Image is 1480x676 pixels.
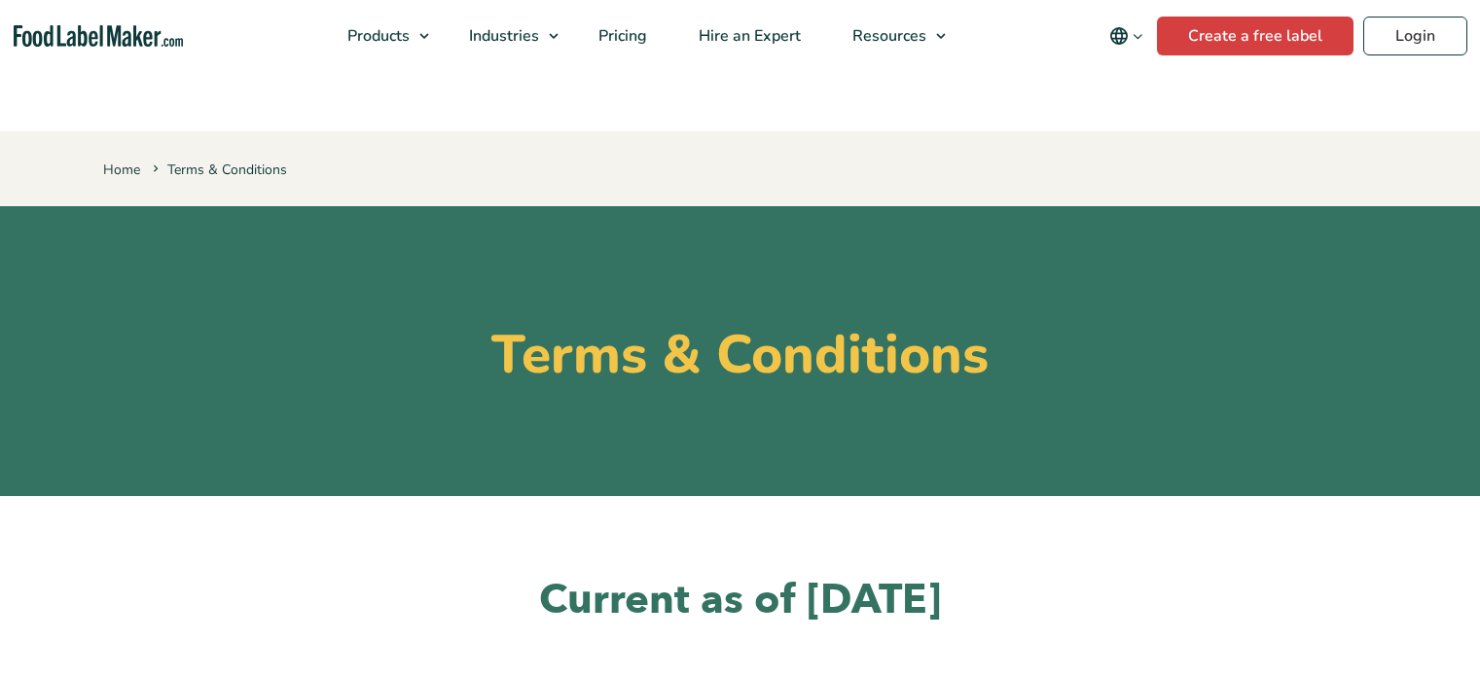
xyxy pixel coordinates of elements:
[103,160,140,179] a: Home
[1096,17,1157,55] button: Change language
[103,323,1378,387] h1: Terms & Conditions
[847,25,928,47] span: Resources
[342,25,412,47] span: Products
[103,574,1378,627] h2: Current as of [DATE]
[463,25,541,47] span: Industries
[1157,17,1354,55] a: Create a free label
[693,25,803,47] span: Hire an Expert
[1363,17,1467,55] a: Login
[149,160,287,179] span: Terms & Conditions
[593,25,649,47] span: Pricing
[14,25,183,48] a: Food Label Maker homepage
